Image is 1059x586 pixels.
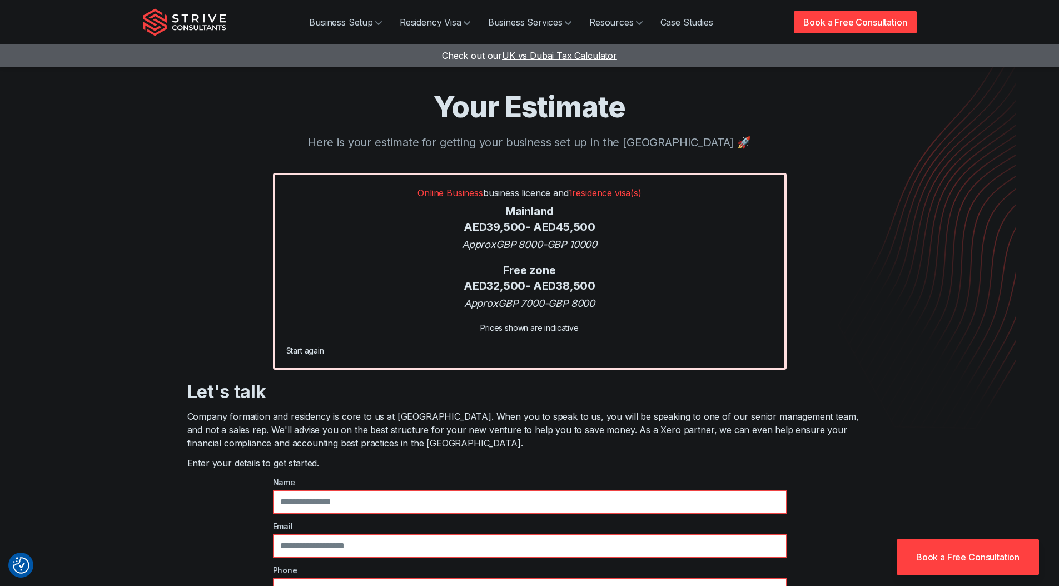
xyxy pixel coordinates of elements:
[794,11,916,33] a: Book a Free Consultation
[187,381,872,403] h3: Let's talk
[143,89,917,125] h1: Your Estimate
[580,11,652,33] a: Resources
[273,476,787,488] label: Name
[286,296,773,311] div: Approx GBP 7000 - GBP 8000
[300,11,391,33] a: Business Setup
[479,11,580,33] a: Business Services
[417,187,483,198] span: Online Business
[286,237,773,252] div: Approx GBP 8000 - GBP 10000
[143,8,226,36] img: Strive Consultants
[273,564,787,576] label: Phone
[13,557,29,574] button: Consent Preferences
[286,186,773,200] p: business licence and
[187,456,872,470] p: Enter your details to get started.
[143,134,917,151] p: Here is your estimate for getting your business set up in the [GEOGRAPHIC_DATA] 🚀
[391,11,479,33] a: Residency Visa
[286,322,773,334] div: Prices shown are indicative
[569,187,642,198] span: 1 residence visa(s)
[273,520,787,532] label: Email
[897,539,1039,575] a: Book a Free Consultation
[502,50,617,61] span: UK vs Dubai Tax Calculator
[442,50,617,61] a: Check out ourUK vs Dubai Tax Calculator
[13,557,29,574] img: Revisit consent button
[286,346,324,355] a: Start again
[286,204,773,235] div: Mainland AED 39,500 - AED 45,500
[286,263,773,294] div: Free zone AED 32,500 - AED 38,500
[652,11,722,33] a: Case Studies
[187,410,872,450] p: Company formation and residency is core to us at [GEOGRAPHIC_DATA]. When you to speak to us, you ...
[660,424,714,435] a: Xero partner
